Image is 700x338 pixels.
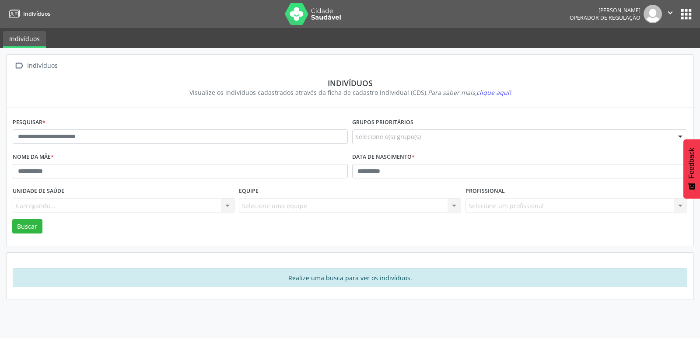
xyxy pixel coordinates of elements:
button:  [662,5,679,23]
span: Feedback [688,148,696,178]
div: Indivíduos [25,59,59,72]
a: Indivíduos [3,31,46,48]
img: img [644,5,662,23]
i:  [13,59,25,72]
span: Selecione o(s) grupo(s) [355,132,421,141]
button: Buscar [12,219,42,234]
i: Para saber mais, [428,88,511,97]
a: Indivíduos [6,7,50,21]
div: Realize uma busca para ver os indivíduos. [13,268,687,287]
button: Feedback - Mostrar pesquisa [683,139,700,199]
label: Data de nascimento [352,150,415,164]
label: Equipe [239,185,259,198]
button: apps [679,7,694,22]
label: Profissional [465,185,505,198]
span: clique aqui! [476,88,511,97]
label: Unidade de saúde [13,185,64,198]
label: Pesquisar [13,116,45,129]
div: Visualize os indivíduos cadastrados através da ficha de cadastro individual (CDS). [19,88,681,97]
div: [PERSON_NAME] [570,7,640,14]
div: Indivíduos [19,78,681,88]
a:  Indivíduos [13,59,59,72]
label: Grupos prioritários [352,116,413,129]
span: Indivíduos [23,10,50,17]
label: Nome da mãe [13,150,54,164]
i:  [665,8,675,17]
span: Operador de regulação [570,14,640,21]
